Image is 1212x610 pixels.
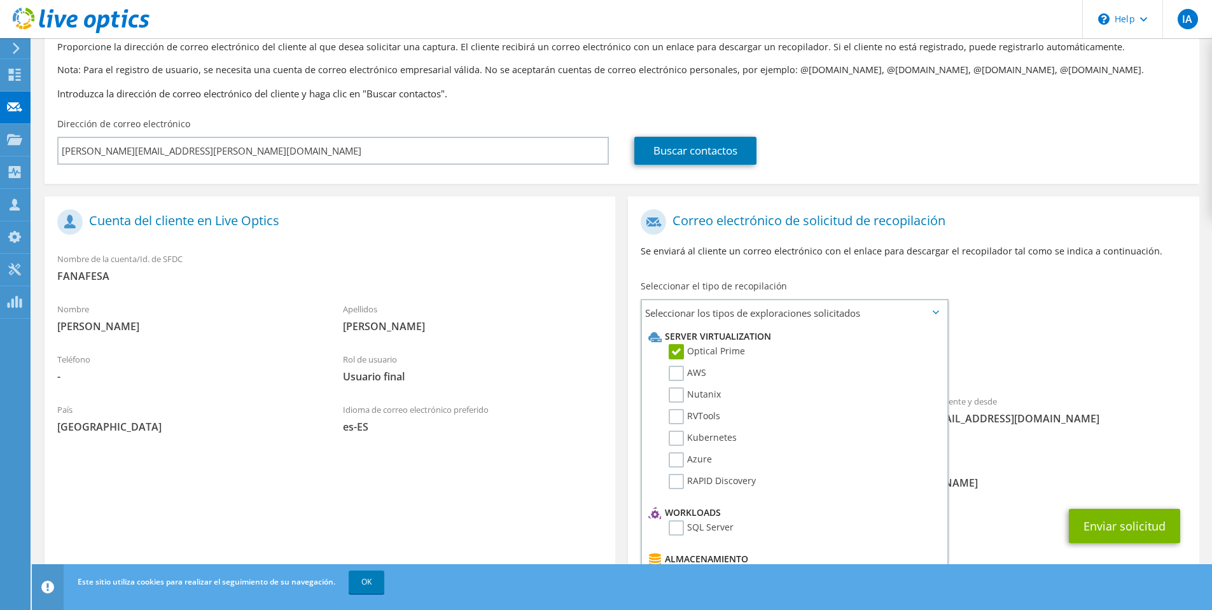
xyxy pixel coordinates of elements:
li: Almacenamiento [645,551,940,567]
h1: Correo electrónico de solicitud de recopilación [641,209,1180,235]
div: Nombre [45,296,330,340]
div: Rol de usuario [330,346,616,390]
span: FANAFESA [57,269,603,283]
div: CC y Responder a [628,452,1199,496]
div: Teléfono [45,346,330,390]
a: Buscar contactos [634,137,756,165]
label: RVTools [669,409,720,424]
label: Kubernetes [669,431,737,446]
label: Azure [669,452,712,468]
div: Apellidos [330,296,616,340]
div: Nombre de la cuenta/Id. de SFDC [45,246,615,289]
div: Para [628,388,914,446]
label: Optical Prime [669,344,745,359]
label: Dirección de correo electrónico [57,118,190,130]
span: [PERSON_NAME] [57,319,317,333]
li: Workloads [645,505,940,520]
label: RAPID Discovery [669,474,756,489]
div: País [45,396,330,440]
button: Enviar solicitud [1069,509,1180,543]
a: OK [349,571,384,593]
span: [PERSON_NAME] [343,319,603,333]
span: [GEOGRAPHIC_DATA] [57,420,317,434]
p: Nota: Para el registro de usuario, se necesita una cuenta de correo electrónico empresarial válid... [57,63,1187,77]
span: Este sitio utiliza cookies para realizar el seguimiento de su navegación. [78,576,335,587]
label: Nutanix [669,387,721,403]
span: - [57,370,317,384]
span: es-ES [343,420,603,434]
span: Usuario final [343,370,603,384]
label: AWS [669,366,706,381]
span: Seleccionar los tipos de exploraciones solicitados [642,300,947,326]
h1: Cuenta del cliente en Live Optics [57,209,596,235]
h3: Introduzca la dirección de correo electrónico del cliente y haga clic en "Buscar contactos". [57,87,1187,101]
span: [EMAIL_ADDRESS][DOMAIN_NAME] [926,412,1187,426]
div: Idioma de correo electrónico preferido [330,396,616,440]
li: Server Virtualization [645,329,940,344]
p: Se enviará al cliente un correo electrónico con el enlace para descargar el recopilador tal como ... [641,244,1186,258]
label: SQL Server [669,520,734,536]
div: Remitente y desde [914,388,1199,432]
div: Recopilaciones solicitadas [628,331,1199,382]
span: IA [1178,9,1198,29]
label: Seleccionar el tipo de recopilación [641,280,787,293]
svg: \n [1098,13,1110,25]
p: Proporcione la dirección de correo electrónico del cliente al que desea solicitar una captura. El... [57,40,1187,54]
